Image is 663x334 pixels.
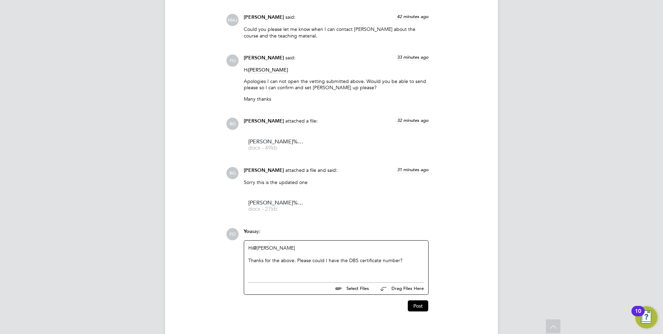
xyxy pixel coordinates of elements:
[248,67,288,73] span: [PERSON_NAME]
[226,55,239,67] span: FO
[244,228,429,240] div: say:
[226,228,239,240] span: FO
[248,200,304,206] span: [PERSON_NAME]%20-%20vetting%20form%20new
[244,228,252,234] span: You
[248,139,304,144] span: [PERSON_NAME]%20-%20vetting%20form
[635,306,657,328] button: Open Resource Center, 10 new notifications
[397,14,429,19] span: 42 minutes ago
[244,179,429,185] p: Sorry this is the updated one
[244,78,429,91] p: Apologies I can not open the vetting submitted above. Would you be able to send please so I can c...
[285,167,337,173] span: attached a file and said:
[244,26,429,39] p: Could you please let me know when I can contact [PERSON_NAME] about the course and the teaching m...
[244,55,284,61] span: [PERSON_NAME]
[248,145,304,151] span: docx - 49kb
[285,55,295,61] span: said:
[244,167,284,173] span: [PERSON_NAME]
[285,118,318,124] span: attached a file:
[226,167,239,179] span: BG
[374,282,424,296] button: Drag Files Here
[248,245,424,275] div: Hi ​
[244,118,284,124] span: [PERSON_NAME]
[226,118,239,130] span: BG
[248,139,304,151] a: [PERSON_NAME]%20-%20vetting%20form docx - 49kb
[397,167,429,173] span: 31 minutes ago
[248,257,424,264] div: Thanks for the above. Please could I have the DBS certificate number?
[244,14,284,20] span: [PERSON_NAME]
[408,300,428,311] button: Post
[244,96,429,102] p: Many thanks
[397,54,429,60] span: 33 minutes ago
[253,245,295,251] a: @[PERSON_NAME]
[244,67,429,73] p: Hi
[226,14,239,26] span: MAJ
[248,200,304,212] a: [PERSON_NAME]%20-%20vetting%20form%20new docx - 27kb
[635,311,641,320] div: 10
[285,14,295,20] span: said:
[397,117,429,123] span: 32 minutes ago
[248,207,304,212] span: docx - 27kb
